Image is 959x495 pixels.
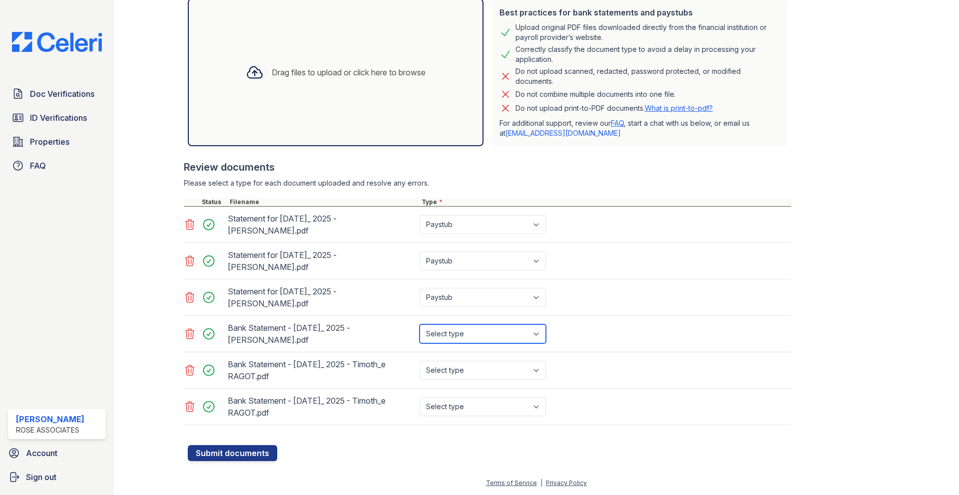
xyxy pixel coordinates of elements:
[30,112,87,124] span: ID Verifications
[515,44,779,64] div: Correctly classify the document type to avoid a delay in processing your application.
[228,283,416,311] div: Statement for [DATE]_ 2025 - [PERSON_NAME].pdf
[4,32,110,52] img: CE_Logo_Blue-a8612792a0a2168367f1c8372b55b34899dd931a85d93a1a3d3e32e68fde9ad4.png
[8,132,106,152] a: Properties
[8,84,106,104] a: Doc Verifications
[499,6,779,18] div: Best practices for bank statements and paystubs
[228,320,416,348] div: Bank Statement - [DATE]_ 2025 - [PERSON_NAME].pdf
[30,88,94,100] span: Doc Verifications
[4,467,110,487] a: Sign out
[228,356,416,384] div: Bank Statement - [DATE]_ 2025 - Timoth_e RAGOT.pdf
[515,22,779,42] div: Upload original PDF files downloaded directly from the financial institution or payroll provider’...
[645,104,713,112] a: What is print-to-pdf?
[30,136,69,148] span: Properties
[272,66,426,78] div: Drag files to upload or click here to browse
[515,88,676,100] div: Do not combine multiple documents into one file.
[26,471,56,483] span: Sign out
[184,160,791,174] div: Review documents
[505,129,621,137] a: [EMAIL_ADDRESS][DOMAIN_NAME]
[26,447,57,459] span: Account
[16,425,84,435] div: Rose Associates
[200,198,228,206] div: Status
[8,156,106,176] a: FAQ
[188,445,277,461] button: Submit documents
[228,247,416,275] div: Statement for [DATE]_ 2025 - [PERSON_NAME].pdf
[30,160,46,172] span: FAQ
[8,108,106,128] a: ID Verifications
[611,119,624,127] a: FAQ
[515,66,779,86] div: Do not upload scanned, redacted, password protected, or modified documents.
[4,443,110,463] a: Account
[499,118,779,138] p: For additional support, review our , start a chat with us below, or email us at
[486,479,537,487] a: Terms of Service
[540,479,542,487] div: |
[420,198,791,206] div: Type
[184,178,791,188] div: Please select a type for each document uploaded and resolve any errors.
[16,413,84,425] div: [PERSON_NAME]
[228,393,416,421] div: Bank Statement - [DATE]_ 2025 - Timoth_e RAGOT.pdf
[228,198,420,206] div: Filename
[228,211,416,239] div: Statement for [DATE]_ 2025 - [PERSON_NAME].pdf
[546,479,587,487] a: Privacy Policy
[515,103,713,113] p: Do not upload print-to-PDF documents.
